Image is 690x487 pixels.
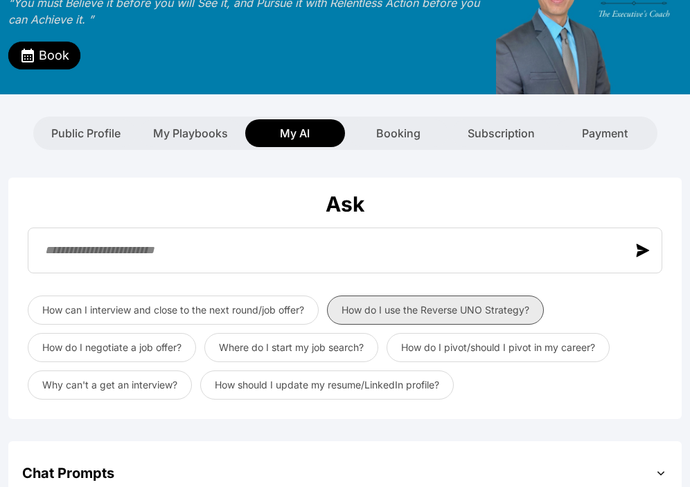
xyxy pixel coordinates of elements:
[200,370,454,400] button: How should I update my resume/LinkedIn profile?
[28,296,319,325] button: How can I interview and close to the next round/job offer?
[387,333,610,362] button: How do I pivot/should I pivot in my career?
[139,119,242,147] button: My Playbooks
[8,42,80,69] button: Book
[636,243,650,257] img: send message
[555,119,655,147] button: Payment
[28,333,196,362] button: How do I negotiate a job offer?
[39,46,69,65] span: Book
[452,119,551,147] button: Subscription
[582,125,628,142] span: Payment
[348,119,448,147] button: Booking
[376,125,421,142] span: Booking
[153,125,228,142] span: My Playbooks
[36,119,136,147] button: Public Profile
[204,333,378,362] button: Where do I start my job search?
[245,119,345,147] button: My AI
[468,125,535,142] span: Subscription
[28,370,192,400] button: Why can't a get an interview?
[327,296,544,325] button: How do I use the Reverse UNO Strategy?
[280,125,310,142] span: My AI
[51,125,121,142] span: Public Profile
[22,191,668,216] div: Ask
[22,463,114,483] h2: Chat Prompts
